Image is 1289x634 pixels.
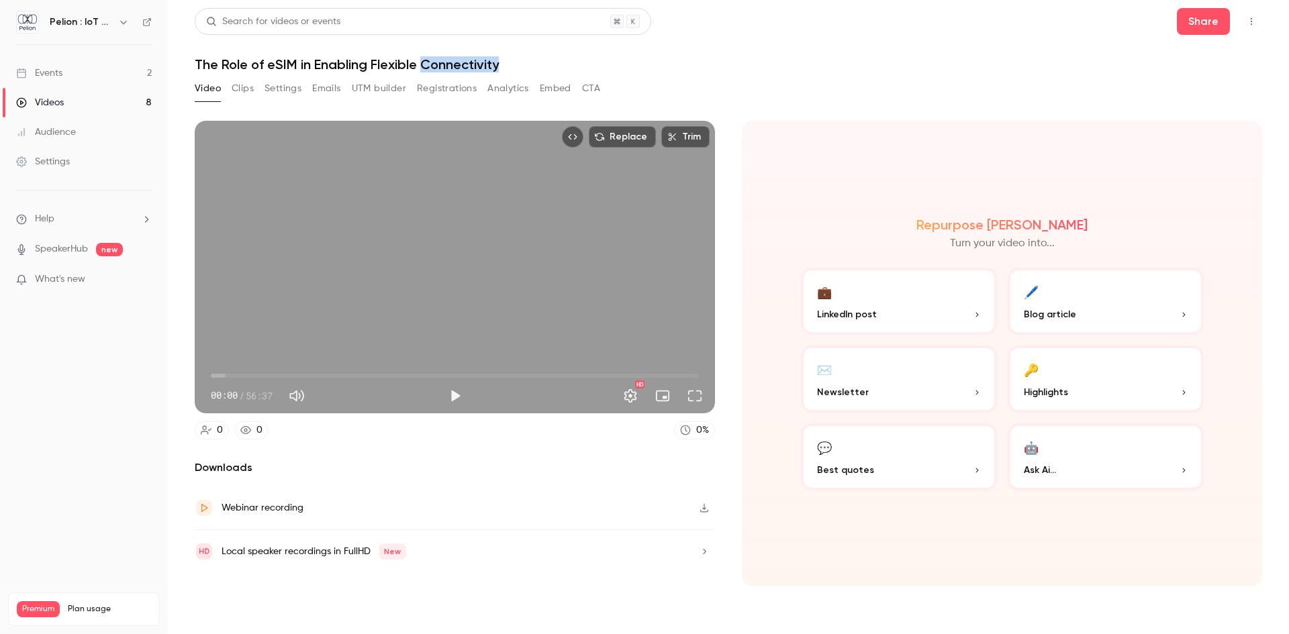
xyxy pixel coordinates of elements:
[195,78,221,99] button: Video
[16,66,62,80] div: Events
[617,382,644,409] button: Settings
[50,15,113,29] h6: Pelion : IoT Connectivity Made Effortless
[35,242,88,256] a: SpeakerHub
[16,96,64,109] div: Videos
[635,380,644,388] div: HD
[442,382,469,409] button: Play
[417,78,477,99] button: Registrations
[1024,359,1039,380] div: 🔑
[239,388,244,403] span: /
[136,274,152,286] iframe: Noticeable Trigger
[801,346,997,413] button: ✉️Newsletter
[1241,11,1262,32] button: Top Bar Actions
[1024,307,1076,321] span: Blog article
[256,423,262,437] div: 0
[35,272,85,286] span: What's new
[211,388,273,403] div: 00:00
[916,217,1088,233] h2: Repurpose [PERSON_NAME]
[234,421,269,439] a: 0
[246,388,273,403] span: 56:37
[232,78,254,99] button: Clips
[265,78,301,99] button: Settings
[17,11,38,33] img: Pelion : IoT Connectivity Made Effortless
[674,421,715,439] a: 0%
[222,543,406,560] div: Local speaker recordings in FullHD
[681,382,708,409] button: Full screen
[817,437,832,458] div: 💬
[1024,281,1039,302] div: 🖊️
[1008,346,1204,413] button: 🔑Highlights
[206,15,340,29] div: Search for videos or events
[211,388,238,403] span: 00:00
[379,543,406,560] span: New
[696,423,709,437] div: 0 %
[35,212,54,226] span: Help
[582,78,600,99] button: CTA
[283,382,310,409] button: Mute
[16,125,76,139] div: Audience
[817,463,874,477] span: Best quotes
[1008,268,1204,335] button: 🖊️Blog article
[195,421,229,439] a: 0
[817,359,832,380] div: ✉️
[817,307,877,321] span: LinkedIn post
[649,382,676,409] button: Turn on miniplayer
[540,78,571,99] button: Embed
[68,604,151,615] span: Plan usage
[589,126,656,148] button: Replace
[16,212,152,226] li: help-dropdown-opener
[1008,423,1204,490] button: 🤖Ask Ai...
[562,126,583,148] button: Embed video
[217,423,223,437] div: 0
[950,235,1055,252] p: Turn your video into...
[661,126,710,148] button: Trim
[195,56,1262,72] h1: The Role of eSIM in Enabling Flexible Connectivity
[817,385,869,399] span: Newsletter
[222,500,303,516] div: Webinar recording
[1024,385,1068,399] span: Highlights
[17,601,60,617] span: Premium
[312,78,340,99] button: Emails
[1024,463,1056,477] span: Ask Ai...
[487,78,529,99] button: Analytics
[801,268,997,335] button: 💼LinkedIn post
[96,243,123,256] span: new
[352,78,406,99] button: UTM builder
[195,460,715,476] h2: Downloads
[1024,437,1039,458] div: 🤖
[16,155,70,168] div: Settings
[801,423,997,490] button: 💬Best quotes
[1177,8,1230,35] button: Share
[817,281,832,302] div: 💼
